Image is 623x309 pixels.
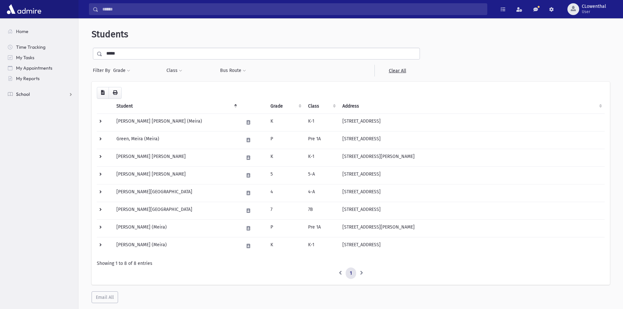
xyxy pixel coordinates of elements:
[16,55,34,60] span: My Tasks
[304,219,338,237] td: Pre 1A
[16,65,52,71] span: My Appointments
[97,260,605,267] div: Showing 1 to 8 of 8 entries
[3,73,78,84] a: My Reports
[112,113,240,131] td: [PERSON_NAME] [PERSON_NAME] (Meira)
[98,3,487,15] input: Search
[92,291,118,303] button: Email All
[92,29,128,40] span: Students
[338,237,605,255] td: [STREET_ADDRESS]
[338,131,605,149] td: [STREET_ADDRESS]
[338,166,605,184] td: [STREET_ADDRESS]
[112,202,240,219] td: [PERSON_NAME][GEOGRAPHIC_DATA]
[3,26,78,37] a: Home
[338,149,605,166] td: [STREET_ADDRESS][PERSON_NAME]
[267,99,304,114] th: Grade: activate to sort column ascending
[112,237,240,255] td: [PERSON_NAME] (Meira)
[304,149,338,166] td: K-1
[113,65,130,77] button: Grade
[304,237,338,255] td: K-1
[112,131,240,149] td: Green, Meira (Meira)
[304,184,338,202] td: 4-A
[267,166,304,184] td: 5
[338,202,605,219] td: [STREET_ADDRESS]
[93,67,113,74] span: Filter By
[338,99,605,114] th: Address: activate to sort column ascending
[267,149,304,166] td: K
[166,65,182,77] button: Class
[304,131,338,149] td: Pre 1A
[112,184,240,202] td: [PERSON_NAME][GEOGRAPHIC_DATA]
[16,28,28,34] span: Home
[16,76,40,81] span: My Reports
[220,65,246,77] button: Bus Route
[3,89,78,99] a: School
[112,166,240,184] td: [PERSON_NAME] [PERSON_NAME]
[267,202,304,219] td: 7
[267,131,304,149] td: P
[582,4,606,9] span: CLowenthal
[3,52,78,63] a: My Tasks
[304,99,338,114] th: Class: activate to sort column ascending
[16,91,30,97] span: School
[267,184,304,202] td: 4
[304,113,338,131] td: K-1
[338,113,605,131] td: [STREET_ADDRESS]
[374,65,420,77] a: Clear All
[338,184,605,202] td: [STREET_ADDRESS]
[112,149,240,166] td: [PERSON_NAME] [PERSON_NAME]
[112,99,240,114] th: Student: activate to sort column descending
[346,267,356,279] a: 1
[267,219,304,237] td: P
[5,3,43,16] img: AdmirePro
[582,9,606,14] span: User
[3,42,78,52] a: Time Tracking
[304,166,338,184] td: 5-A
[338,219,605,237] td: [STREET_ADDRESS][PERSON_NAME]
[267,237,304,255] td: K
[112,219,240,237] td: [PERSON_NAME] (Meira)
[97,87,109,99] button: CSV
[267,113,304,131] td: K
[304,202,338,219] td: 7B
[109,87,122,99] button: Print
[3,63,78,73] a: My Appointments
[16,44,45,50] span: Time Tracking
